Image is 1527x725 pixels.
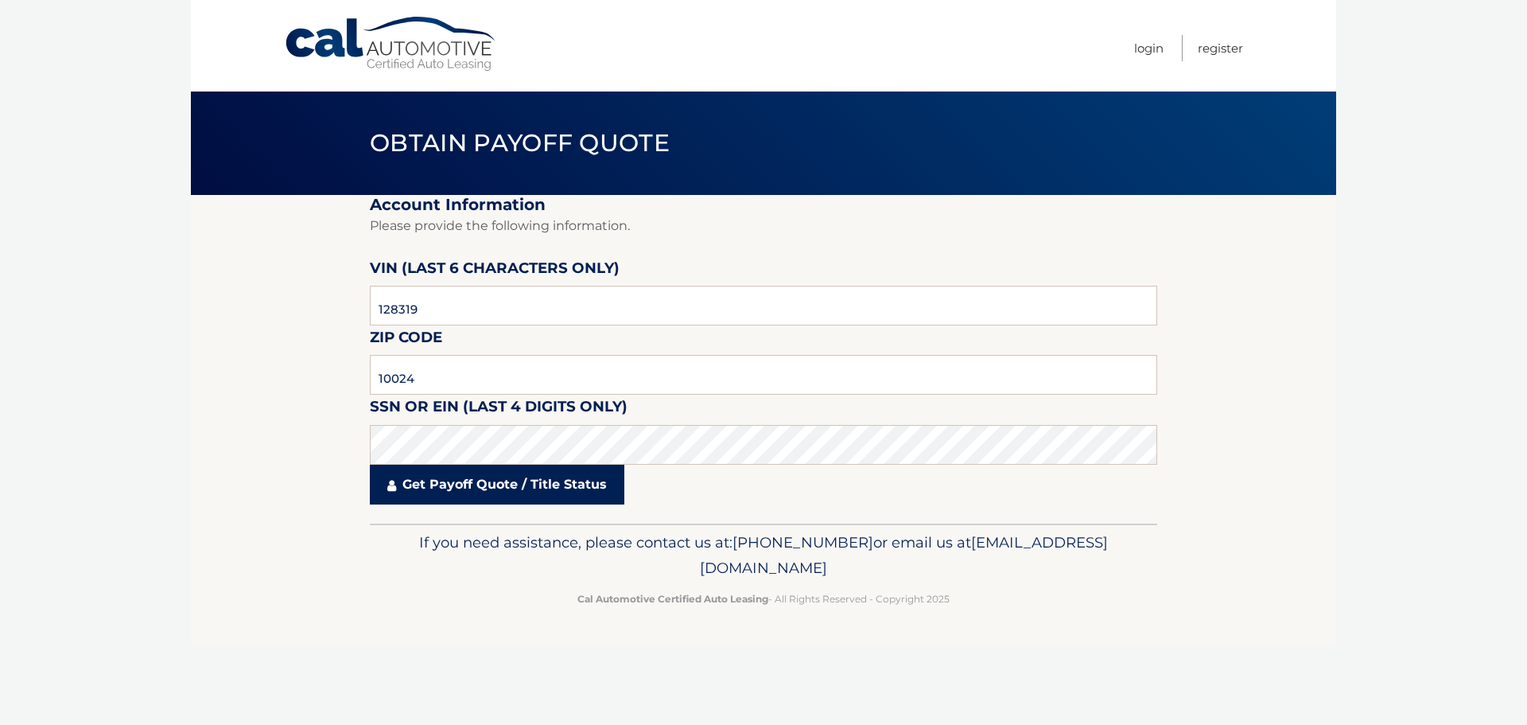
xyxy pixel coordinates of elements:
[380,530,1147,581] p: If you need assistance, please contact us at: or email us at
[732,533,873,552] span: [PHONE_NUMBER]
[370,215,1157,237] p: Please provide the following information.
[1134,35,1164,61] a: Login
[577,593,768,605] strong: Cal Automotive Certified Auto Leasing
[370,195,1157,215] h2: Account Information
[380,591,1147,607] p: - All Rights Reserved - Copyright 2025
[1198,35,1243,61] a: Register
[284,16,499,72] a: Cal Automotive
[370,325,442,355] label: Zip Code
[370,395,628,424] label: SSN or EIN (last 4 digits only)
[370,465,624,505] a: Get Payoff Quote / Title Status
[370,128,670,158] span: Obtain Payoff Quote
[370,256,620,286] label: VIN (last 6 characters only)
